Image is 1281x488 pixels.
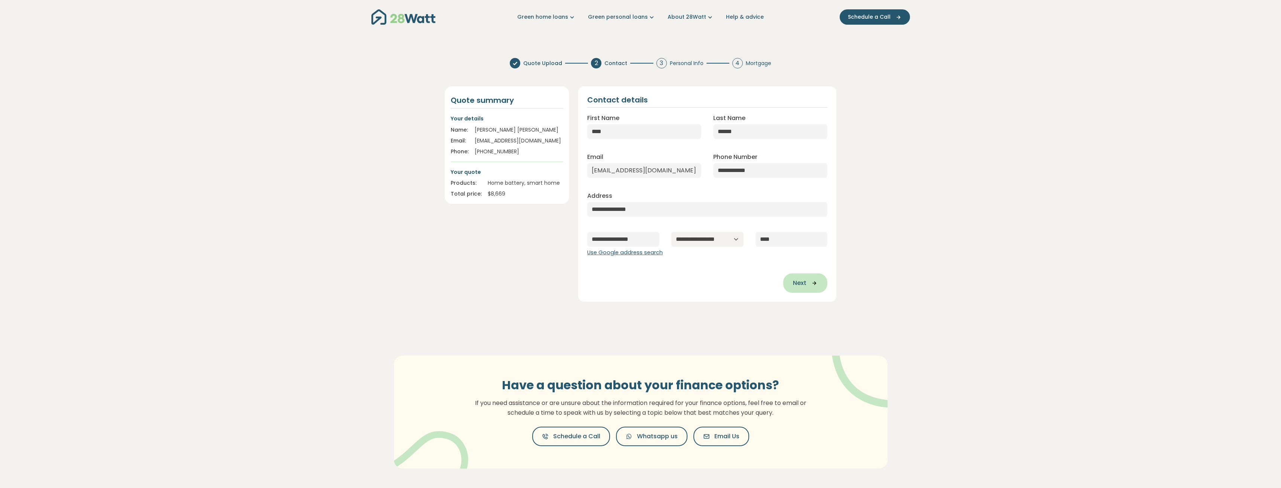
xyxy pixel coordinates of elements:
[604,59,627,67] span: Contact
[587,153,603,162] label: Email
[668,13,714,21] a: About 28Watt
[451,148,469,156] div: Phone:
[713,153,757,162] label: Phone Number
[714,432,739,441] span: Email Us
[451,95,563,105] h4: Quote summary
[451,114,563,123] p: Your details
[451,137,469,145] div: Email:
[451,126,469,134] div: Name:
[523,59,562,67] span: Quote Upload
[812,335,910,408] img: vector
[587,191,612,200] label: Address
[451,179,482,187] div: Products:
[587,249,663,257] button: Use Google address search
[553,432,600,441] span: Schedule a Call
[840,9,910,25] button: Schedule a Call
[616,427,687,446] button: Whatsapp us
[488,179,563,187] div: Home battery, smart home
[732,58,743,68] div: 4
[532,427,610,446] button: Schedule a Call
[637,432,678,441] span: Whatsapp us
[783,273,827,293] button: Next
[693,427,749,446] button: Email Us
[587,114,619,123] label: First Name
[371,7,910,27] nav: Main navigation
[713,114,745,123] label: Last Name
[587,95,648,104] h2: Contact details
[471,378,811,392] h3: Have a question about your finance options?
[746,59,771,67] span: Mortgage
[517,13,576,21] a: Green home loans
[389,412,468,487] img: vector
[591,58,601,68] div: 2
[793,279,806,288] span: Next
[471,398,811,417] p: If you need assistance or are unsure about the information required for your finance options, fee...
[726,13,764,21] a: Help & advice
[451,190,482,198] div: Total price:
[475,126,563,134] div: [PERSON_NAME] [PERSON_NAME]
[587,163,701,178] input: Enter email
[656,58,667,68] div: 3
[371,9,435,25] img: 28Watt
[488,190,563,198] div: $ 8,669
[588,13,656,21] a: Green personal loans
[670,59,704,67] span: Personal Info
[451,168,563,176] p: Your quote
[475,137,563,145] div: [EMAIL_ADDRESS][DOMAIN_NAME]
[848,13,891,21] span: Schedule a Call
[475,148,563,156] div: [PHONE_NUMBER]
